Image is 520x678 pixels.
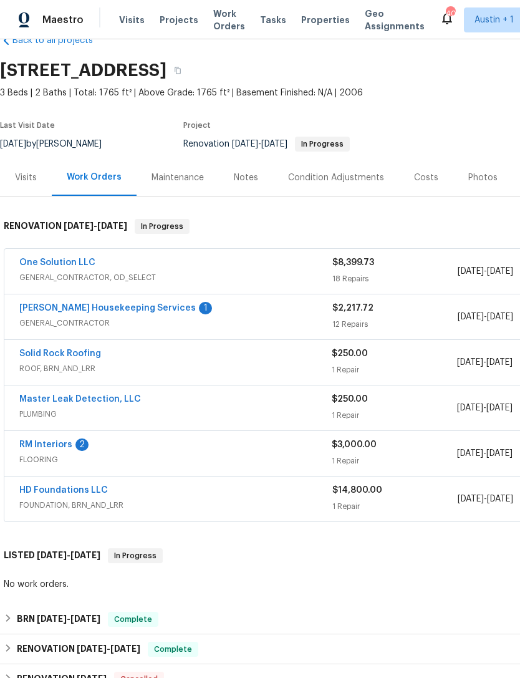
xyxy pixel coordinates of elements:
[458,495,484,503] span: [DATE]
[37,614,100,623] span: -
[15,172,37,184] div: Visits
[486,449,513,458] span: [DATE]
[487,312,513,321] span: [DATE]
[136,220,188,233] span: In Progress
[109,550,161,562] span: In Progress
[332,304,373,312] span: $2,217.72
[19,499,332,511] span: FOUNDATION, BRN_AND_LRR
[75,438,89,451] div: 2
[474,14,514,26] span: Austin + 1
[19,271,332,284] span: GENERAL_CONTRACTOR, OD_SELECT
[19,408,332,420] span: PLUMBING
[487,267,513,276] span: [DATE]
[458,311,513,323] span: -
[301,14,350,26] span: Properties
[67,171,122,183] div: Work Orders
[17,612,100,627] h6: BRN
[232,140,258,148] span: [DATE]
[110,644,140,653] span: [DATE]
[486,404,513,412] span: [DATE]
[19,395,141,404] a: Master Leak Detection, LLC
[64,221,127,230] span: -
[458,493,513,505] span: -
[4,219,127,234] h6: RENOVATION
[468,172,498,184] div: Photos
[458,312,484,321] span: [DATE]
[183,140,350,148] span: Renovation
[160,14,198,26] span: Projects
[97,221,127,230] span: [DATE]
[4,548,100,563] h6: LISTED
[37,551,100,559] span: -
[19,317,332,329] span: GENERAL_CONTRACTOR
[332,273,458,285] div: 18 Repairs
[19,349,101,358] a: Solid Rock Roofing
[149,643,197,656] span: Complete
[446,7,455,20] div: 40
[332,500,458,513] div: 1 Repair
[332,395,368,404] span: $250.00
[288,172,384,184] div: Condition Adjustments
[232,140,287,148] span: -
[234,172,258,184] div: Notes
[365,7,425,32] span: Geo Assignments
[166,59,189,82] button: Copy Address
[19,258,95,267] a: One Solution LLC
[119,14,145,26] span: Visits
[199,302,212,314] div: 1
[458,265,513,278] span: -
[109,613,157,626] span: Complete
[457,447,513,460] span: -
[457,402,513,414] span: -
[77,644,107,653] span: [DATE]
[457,404,483,412] span: [DATE]
[332,440,377,449] span: $3,000.00
[261,140,287,148] span: [DATE]
[457,449,483,458] span: [DATE]
[64,221,94,230] span: [DATE]
[457,358,483,367] span: [DATE]
[486,358,513,367] span: [DATE]
[332,258,374,267] span: $8,399.73
[332,455,456,467] div: 1 Repair
[17,642,140,657] h6: RENOVATION
[37,614,67,623] span: [DATE]
[37,551,67,559] span: [DATE]
[19,453,332,466] span: FLOORING
[19,362,332,375] span: ROOF, BRN_AND_LRR
[487,495,513,503] span: [DATE]
[332,409,456,422] div: 1 Repair
[260,16,286,24] span: Tasks
[414,172,438,184] div: Costs
[19,304,196,312] a: [PERSON_NAME] Housekeeping Services
[19,440,72,449] a: RM Interiors
[42,14,84,26] span: Maestro
[458,267,484,276] span: [DATE]
[19,486,108,495] a: HD Foundations LLC
[213,7,245,32] span: Work Orders
[70,551,100,559] span: [DATE]
[296,140,349,148] span: In Progress
[332,349,368,358] span: $250.00
[332,364,456,376] div: 1 Repair
[183,122,211,129] span: Project
[332,486,382,495] span: $14,800.00
[70,614,100,623] span: [DATE]
[152,172,204,184] div: Maintenance
[332,318,458,331] div: 12 Repairs
[457,356,513,369] span: -
[77,644,140,653] span: -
